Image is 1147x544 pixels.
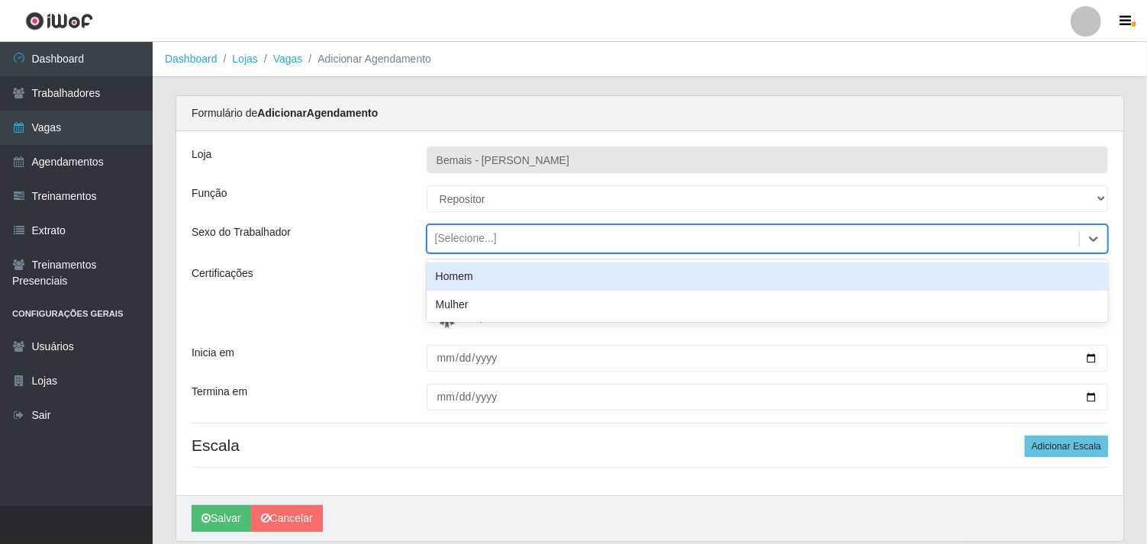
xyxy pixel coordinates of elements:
a: Lojas [232,53,257,65]
a: Dashboard [165,53,217,65]
label: Loja [192,146,211,163]
div: [Selecione...] [435,231,497,247]
strong: Adicionar Agendamento [257,107,378,119]
label: Sexo do Trabalhador [192,224,291,240]
div: Formulário de [176,96,1123,131]
button: Salvar [192,505,251,532]
a: Cancelar [251,505,323,532]
label: Certificações [192,266,253,282]
img: CoreUI Logo [25,11,93,31]
li: Adicionar Agendamento [302,51,431,67]
label: Função [192,185,227,201]
div: Mulher [427,291,1108,319]
h4: Escala [192,436,1108,455]
nav: breadcrumb [153,42,1147,77]
label: Inicia em [192,345,234,361]
button: Adicionar Escala [1025,436,1108,457]
input: 00/00/0000 [427,345,1108,372]
span: Operador de caixa - BeMais [472,311,604,323]
a: Vagas [273,53,303,65]
label: Termina em [192,384,247,400]
input: 00/00/0000 [427,384,1108,410]
div: Homem [427,262,1108,291]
